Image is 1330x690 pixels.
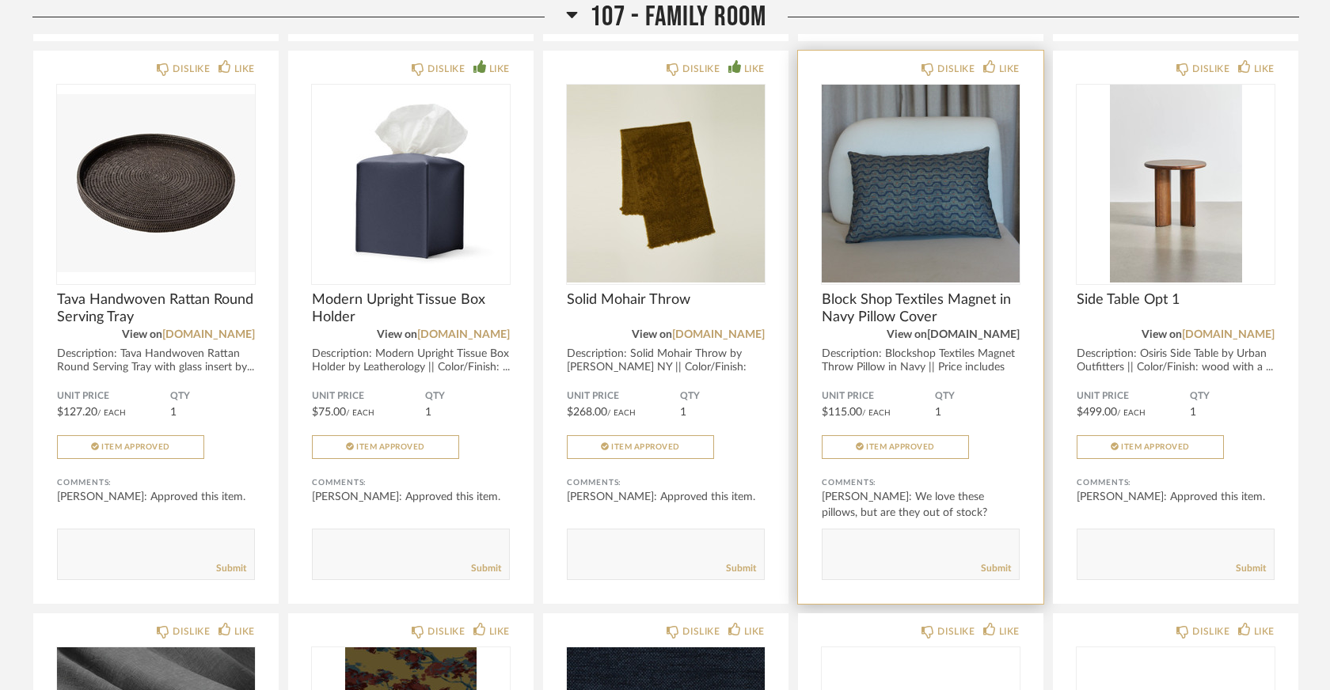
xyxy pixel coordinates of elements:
[489,624,510,639] div: LIKE
[682,624,720,639] div: DISLIKE
[822,407,862,418] span: $115.00
[417,329,510,340] a: [DOMAIN_NAME]
[312,291,510,326] span: Modern Upright Tissue Box Holder
[1077,435,1224,459] button: Item Approved
[356,443,425,451] span: Item Approved
[567,475,765,491] div: Comments:
[822,475,1020,491] div: Comments:
[682,61,720,77] div: DISLIKE
[57,390,170,403] span: Unit Price
[726,562,756,575] a: Submit
[1077,475,1275,491] div: Comments:
[999,61,1020,77] div: LIKE
[1121,443,1190,451] span: Item Approved
[312,475,510,491] div: Comments:
[312,407,346,418] span: $75.00
[234,61,255,77] div: LIKE
[744,624,765,639] div: LIKE
[862,409,891,417] span: / Each
[312,347,510,374] div: Description: Modern Upright Tissue Box Holder by Leatherology || Color/Finish: ...
[632,329,672,340] span: View on
[937,61,975,77] div: DISLIKE
[1142,329,1182,340] span: View on
[312,435,459,459] button: Item Approved
[822,435,969,459] button: Item Approved
[567,347,765,388] div: Description: Solid Mohair Throw by [PERSON_NAME] NY || Color/Finish: Bronze || P...
[312,390,425,403] span: Unit Price
[567,407,607,418] span: $268.00
[866,443,935,451] span: Item Approved
[611,443,680,451] span: Item Approved
[471,562,501,575] a: Submit
[425,390,510,403] span: QTY
[234,624,255,639] div: LIKE
[170,407,177,418] span: 1
[312,85,510,282] img: undefined
[822,390,935,403] span: Unit Price
[101,443,170,451] span: Item Approved
[57,347,255,374] div: Description: Tava Handwoven Rattan Round Serving Tray with glass insert by...
[935,407,941,418] span: 1
[567,85,765,282] img: undefined
[567,390,680,403] span: Unit Price
[927,329,1020,340] a: [DOMAIN_NAME]
[607,409,636,417] span: / Each
[1077,291,1275,309] span: Side Table Opt 1
[122,329,162,340] span: View on
[1077,347,1275,374] div: Description: Osiris Side Table by Urban Outfitters || Color/Finish: wood with a ...
[1236,562,1266,575] a: Submit
[822,489,1020,521] div: [PERSON_NAME]: We love these pillows, but are they out of stock?
[1190,407,1196,418] span: 1
[57,407,97,418] span: $127.20
[1192,624,1229,639] div: DISLIKE
[312,489,510,505] div: [PERSON_NAME]: Approved this item.
[489,61,510,77] div: LIKE
[935,390,1020,403] span: QTY
[680,390,765,403] span: QTY
[1192,61,1229,77] div: DISLIKE
[173,624,210,639] div: DISLIKE
[999,624,1020,639] div: LIKE
[1190,390,1275,403] span: QTY
[680,407,686,418] span: 1
[1254,624,1275,639] div: LIKE
[377,329,417,340] span: View on
[57,291,255,326] span: Tava Handwoven Rattan Round Serving Tray
[97,409,126,417] span: / Each
[567,489,765,505] div: [PERSON_NAME]: Approved this item.
[822,347,1020,388] div: Description: Blockshop Textiles Magnet Throw Pillow in Navy || Price includes d...
[170,390,255,403] span: QTY
[937,624,975,639] div: DISLIKE
[1117,409,1146,417] span: / Each
[1182,329,1275,340] a: [DOMAIN_NAME]
[1077,390,1190,403] span: Unit Price
[57,489,255,505] div: [PERSON_NAME]: Approved this item.
[567,291,765,309] span: Solid Mohair Throw
[427,61,465,77] div: DISLIKE
[173,61,210,77] div: DISLIKE
[57,475,255,491] div: Comments:
[1077,489,1275,505] div: [PERSON_NAME]: Approved this item.
[57,85,255,282] img: undefined
[1077,407,1117,418] span: $499.00
[346,409,374,417] span: / Each
[822,85,1020,282] img: undefined
[744,61,765,77] div: LIKE
[162,329,255,340] a: [DOMAIN_NAME]
[57,435,204,459] button: Item Approved
[567,435,714,459] button: Item Approved
[216,562,246,575] a: Submit
[425,407,431,418] span: 1
[981,562,1011,575] a: Submit
[822,291,1020,326] span: Block Shop Textiles Magnet in Navy Pillow Cover
[1254,61,1275,77] div: LIKE
[887,329,927,340] span: View on
[672,329,765,340] a: [DOMAIN_NAME]
[427,624,465,639] div: DISLIKE
[1077,85,1275,282] img: undefined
